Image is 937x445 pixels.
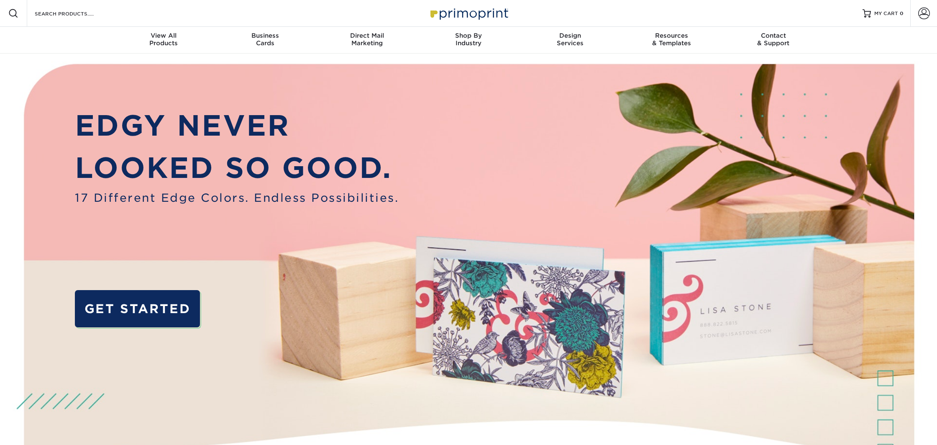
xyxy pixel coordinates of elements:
[418,27,520,54] a: Shop ByIndustry
[316,32,418,39] span: Direct Mail
[874,10,898,17] span: MY CART
[316,27,418,54] a: Direct MailMarketing
[113,32,215,47] div: Products
[215,32,316,47] div: Cards
[215,32,316,39] span: Business
[722,32,824,47] div: & Support
[621,32,722,39] span: Resources
[75,105,399,147] p: EDGY NEVER
[722,27,824,54] a: Contact& Support
[75,189,399,206] span: 17 Different Edge Colors. Endless Possibilities.
[900,10,904,16] span: 0
[418,32,520,47] div: Industry
[519,32,621,39] span: Design
[427,4,510,22] img: Primoprint
[113,32,215,39] span: View All
[418,32,520,39] span: Shop By
[34,8,115,18] input: SEARCH PRODUCTS.....
[113,27,215,54] a: View AllProducts
[316,32,418,47] div: Marketing
[75,147,399,189] p: LOOKED SO GOOD.
[621,32,722,47] div: & Templates
[75,290,200,327] a: GET STARTED
[519,32,621,47] div: Services
[722,32,824,39] span: Contact
[215,27,316,54] a: BusinessCards
[621,27,722,54] a: Resources& Templates
[519,27,621,54] a: DesignServices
